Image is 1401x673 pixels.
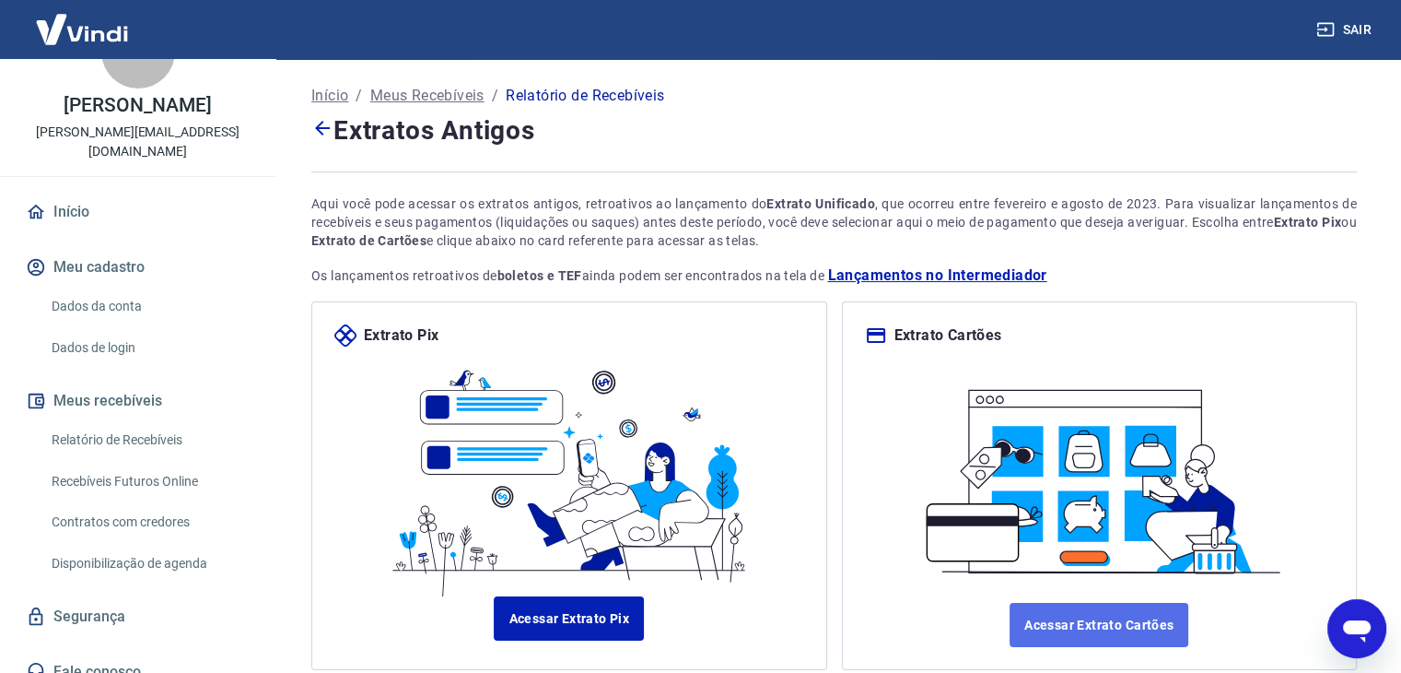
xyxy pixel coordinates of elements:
[497,268,582,283] strong: boletos e TEF
[766,196,875,211] strong: Extrato Unificado
[494,596,644,641] a: Acessar Extrato Pix
[506,85,664,107] p: Relatório de Recebíveis
[22,192,253,232] a: Início
[44,329,253,367] a: Dados de login
[22,1,142,57] img: Vindi
[827,265,1046,287] a: Lançamentos no Intermediador
[911,369,1287,581] img: ilustracard.1447bf24807628a904eb562bb34ea6f9.svg
[381,347,757,596] img: ilustrapix.38d2ed8fdf785898d64e9b5bf3a9451d.svg
[1313,13,1379,47] button: Sair
[44,545,253,583] a: Disponibilização de agenda
[44,503,253,541] a: Contratos com credores
[311,85,348,107] a: Início
[311,111,1357,149] h4: Extratos Antigos
[364,325,438,347] p: Extrato Pix
[1327,599,1386,658] iframe: Botão para abrir a janela de mensagens, conversa em andamento
[44,421,253,459] a: Relatório de Recebíveis
[22,381,253,421] button: Meus recebíveis
[44,463,253,501] a: Recebíveis Futuros Online
[1274,215,1341,230] strong: Extrato Pix
[492,85,498,107] p: /
[22,596,253,637] a: Segurança
[311,233,426,248] strong: Extrato de Cartões
[311,265,1357,287] p: Os lançamentos retroativos de ainda podem ser encontrados na tela de
[894,325,1002,347] p: Extrato Cartões
[22,247,253,288] button: Meu cadastro
[356,85,362,107] p: /
[44,288,253,325] a: Dados da conta
[15,123,261,161] p: [PERSON_NAME][EMAIL_ADDRESS][DOMAIN_NAME]
[1010,603,1188,647] a: Acessar Extrato Cartões
[311,195,1357,250] div: Aqui você pode acessar os extratos antigos, retroativos ao lançamento do , que ocorreu entre feve...
[370,85,485,107] a: Meus Recebíveis
[64,96,211,115] p: [PERSON_NAME]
